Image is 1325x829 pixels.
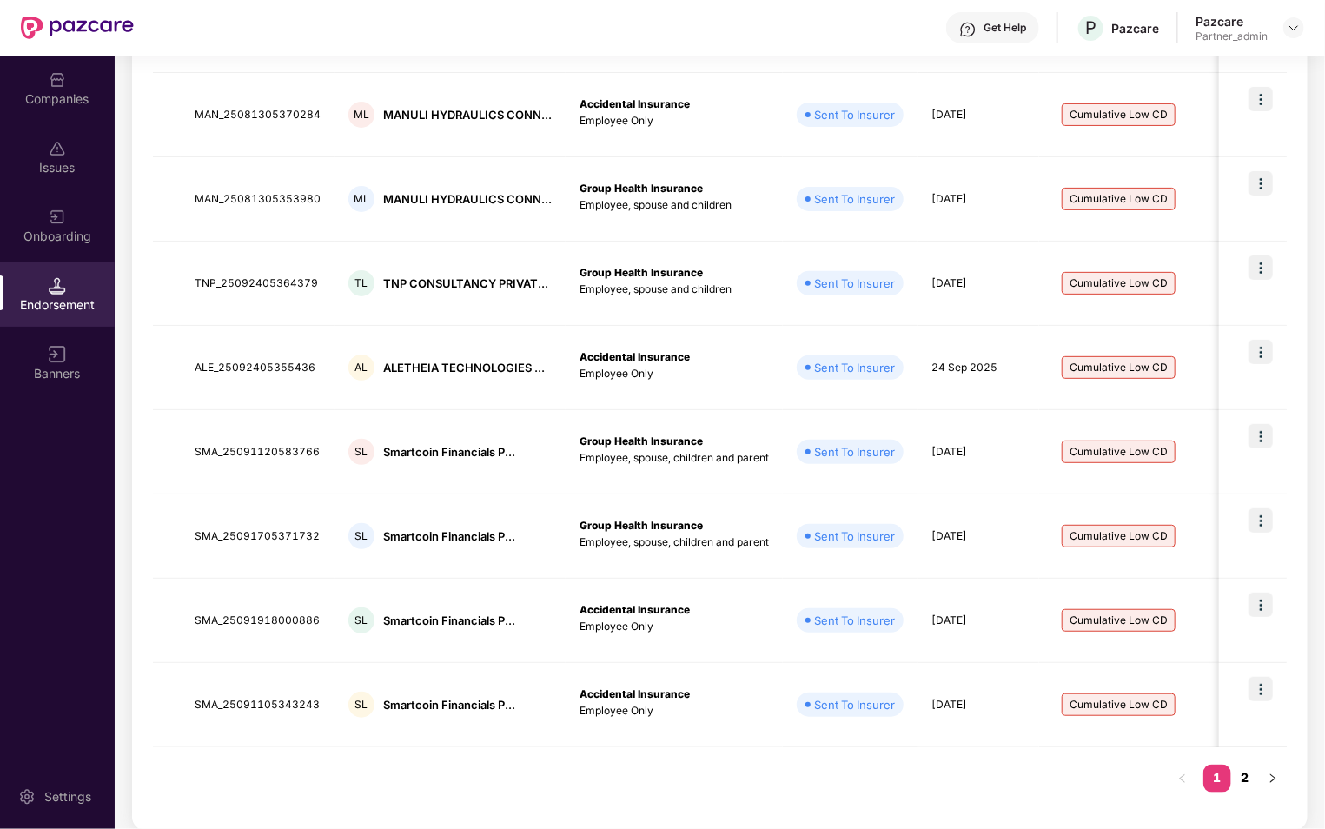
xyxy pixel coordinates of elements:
img: svg+xml;base64,PHN2ZyB3aWR0aD0iMTQuNSIgaGVpZ2h0PSIxNC41IiB2aWV3Qm94PSIwIDAgMTYgMTYiIGZpbGw9Im5vbm... [49,277,66,295]
div: MANULI HYDRAULICS CONN... [383,107,552,123]
td: [DATE] [918,242,1039,326]
span: Cumulative Low CD [1062,693,1176,716]
div: ALETHEIA TECHNOLOGIES ... [383,360,545,376]
div: SL [348,607,374,633]
li: Previous Page [1169,765,1196,793]
b: Accidental Insurance [580,97,690,110]
td: SMA_25091105343243 [181,663,335,747]
p: Employee, spouse, children and parent [580,450,769,467]
p: Employee Only [580,113,769,129]
span: Cumulative Low CD [1062,609,1176,632]
td: TNP_25092405364379 [181,242,335,326]
div: MANULI HYDRAULICS CONN... [383,191,552,208]
td: [DATE] [918,410,1039,494]
div: Pazcare [1111,20,1159,36]
b: Accidental Insurance [580,603,690,616]
td: ALE_25092405355436 [181,326,335,410]
td: SMA_25091705371732 [181,494,335,579]
div: Get Help [984,21,1026,35]
p: Employee, spouse, children and parent [580,534,769,551]
img: svg+xml;base64,PHN2ZyB3aWR0aD0iMjAiIGhlaWdodD0iMjAiIHZpZXdCb3g9IjAgMCAyMCAyMCIgZmlsbD0ibm9uZSIgeG... [49,209,66,226]
div: Pazcare [1196,13,1268,30]
li: Next Page [1259,765,1287,793]
td: [DATE] [918,73,1039,157]
span: Cumulative Low CD [1062,441,1176,463]
div: AL [348,355,374,381]
img: icon [1249,171,1273,196]
div: SL [348,692,374,718]
div: TL [348,270,374,296]
img: svg+xml;base64,PHN2ZyBpZD0iU2V0dGluZy0yMHgyMCIgeG1sbnM9Imh0dHA6Ly93d3cudzMub3JnLzIwMDAvc3ZnIiB3aW... [18,788,36,806]
img: svg+xml;base64,PHN2ZyBpZD0iSXNzdWVzX2Rpc2FibGVkIiB4bWxucz0iaHR0cDovL3d3dy53My5vcmcvMjAwMC9zdmciIH... [49,140,66,157]
div: ML [348,186,374,212]
span: P [1085,17,1096,38]
div: Sent To Insurer [814,443,895,461]
a: 1 [1203,765,1231,791]
li: 2 [1231,765,1259,793]
b: Group Health Insurance [580,519,703,532]
td: [DATE] [918,157,1039,242]
div: Smartcoin Financials P... [383,697,515,713]
div: Smartcoin Financials P... [383,613,515,629]
div: SL [348,439,374,465]
img: icon [1249,340,1273,364]
img: New Pazcare Logo [21,17,134,39]
div: Smartcoin Financials P... [383,444,515,461]
p: Employee, spouse and children [580,197,769,214]
img: icon [1249,677,1273,701]
img: icon [1249,87,1273,111]
div: ML [348,102,374,128]
span: Cumulative Low CD [1062,272,1176,295]
b: Accidental Insurance [580,687,690,700]
button: left [1169,765,1196,793]
b: Group Health Insurance [580,182,703,195]
td: SMA_25091120583766 [181,410,335,494]
div: Partner_admin [1196,30,1268,43]
img: svg+xml;base64,PHN2ZyBpZD0iRHJvcGRvd24tMzJ4MzIiIHhtbG5zPSJodHRwOi8vd3d3LnczLm9yZy8yMDAwL3N2ZyIgd2... [1287,21,1301,35]
p: Employee, spouse and children [580,282,769,298]
img: svg+xml;base64,PHN2ZyBpZD0iSGVscC0zMngzMiIgeG1sbnM9Imh0dHA6Ly93d3cudzMub3JnLzIwMDAvc3ZnIiB3aWR0aD... [959,21,977,38]
span: right [1268,773,1278,784]
span: Cumulative Low CD [1062,103,1176,126]
p: Employee Only [580,619,769,635]
span: Cumulative Low CD [1062,525,1176,547]
td: 24 Sep 2025 [918,326,1039,410]
b: Group Health Insurance [580,266,703,279]
div: Sent To Insurer [814,612,895,629]
td: SMA_25091918000886 [181,579,335,663]
img: svg+xml;base64,PHN2ZyBpZD0iQ29tcGFuaWVzIiB4bWxucz0iaHR0cDovL3d3dy53My5vcmcvMjAwMC9zdmciIHdpZHRoPS... [49,71,66,89]
div: Sent To Insurer [814,696,895,713]
img: icon [1249,593,1273,617]
div: Settings [39,788,96,806]
div: Smartcoin Financials P... [383,528,515,545]
div: Sent To Insurer [814,275,895,292]
span: Cumulative Low CD [1062,188,1176,210]
img: icon [1249,508,1273,533]
div: TNP CONSULTANCY PRIVAT... [383,275,548,292]
div: SL [348,523,374,549]
td: MAN_25081305370284 [181,73,335,157]
div: Sent To Insurer [814,106,895,123]
td: MAN_25081305353980 [181,157,335,242]
td: [DATE] [918,494,1039,579]
p: Employee Only [580,366,769,382]
div: Sent To Insurer [814,359,895,376]
td: [DATE] [918,663,1039,747]
span: Cumulative Low CD [1062,356,1176,379]
li: 1 [1203,765,1231,793]
div: Sent To Insurer [814,527,895,545]
span: left [1177,773,1188,784]
button: right [1259,765,1287,793]
td: [DATE] [918,579,1039,663]
div: Sent To Insurer [814,190,895,208]
b: Accidental Insurance [580,350,690,363]
img: icon [1249,255,1273,280]
img: svg+xml;base64,PHN2ZyB3aWR0aD0iMTYiIGhlaWdodD0iMTYiIHZpZXdCb3g9IjAgMCAxNiAxNiIgZmlsbD0ibm9uZSIgeG... [49,346,66,363]
b: Group Health Insurance [580,434,703,448]
p: Employee Only [580,703,769,720]
img: icon [1249,424,1273,448]
a: 2 [1231,765,1259,791]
